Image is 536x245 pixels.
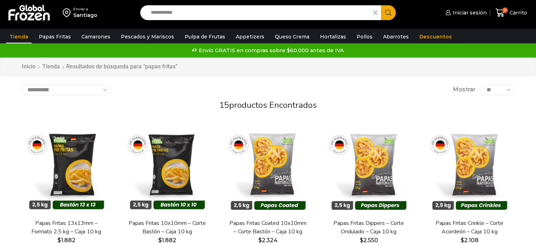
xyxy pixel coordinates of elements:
[451,9,487,16] span: Iniciar sesión
[232,30,268,43] a: Appetizers
[508,9,527,16] span: Carrito
[258,237,278,244] bdi: 2.324
[78,30,114,43] a: Camarones
[494,5,529,21] a: 0 Carrito
[416,30,455,43] a: Descuentos
[360,237,363,244] span: $
[57,237,61,244] span: $
[271,30,313,43] a: Queso Crema
[21,63,36,71] a: Inicio
[316,30,350,43] a: Hortalizas
[21,63,178,71] nav: Breadcrumb
[381,5,396,20] button: Search button
[353,30,376,43] a: Pollos
[35,30,74,43] a: Papas Fritas
[158,237,176,244] bdi: 1.882
[429,219,510,235] a: Papas Fritas Crinkle – Corte Acordeón – Caja 10 kg
[158,237,162,244] span: $
[6,30,32,43] a: Tienda
[66,63,178,70] h1: Resultados de búsqueda para “papas fritas”
[380,30,412,43] a: Abarrotes
[63,7,73,19] img: address-field-icon.svg
[328,219,409,235] a: Papas Fritas Dippers – Corte Ondulado – Caja 10 kg
[26,219,107,235] a: Papas Fritas 13x13mm – Formato 2,5 kg – Caja 10 kg
[453,86,475,94] span: Mostrar
[42,63,60,71] a: Tienda
[229,99,317,111] span: productos encontrados
[127,219,208,235] a: Papas Fritas 10x10mm – Corte Bastón – Caja 10 kg
[181,30,229,43] a: Pulpa de Frutas
[73,7,97,12] div: Enviar a
[73,12,97,19] div: Santiago
[117,30,178,43] a: Pescados y Mariscos
[461,237,464,244] span: $
[360,237,378,244] bdi: 2.550
[444,6,487,20] a: Iniciar sesión
[258,237,262,244] span: $
[219,99,229,111] span: 15
[227,219,308,235] a: Papas Fritas Coated 10x10mm – Corte Bastón – Caja 10 kg
[57,237,75,244] bdi: 1.882
[502,7,508,13] span: 0
[461,237,479,244] bdi: 2.108
[21,85,111,95] select: Pedido de la tienda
